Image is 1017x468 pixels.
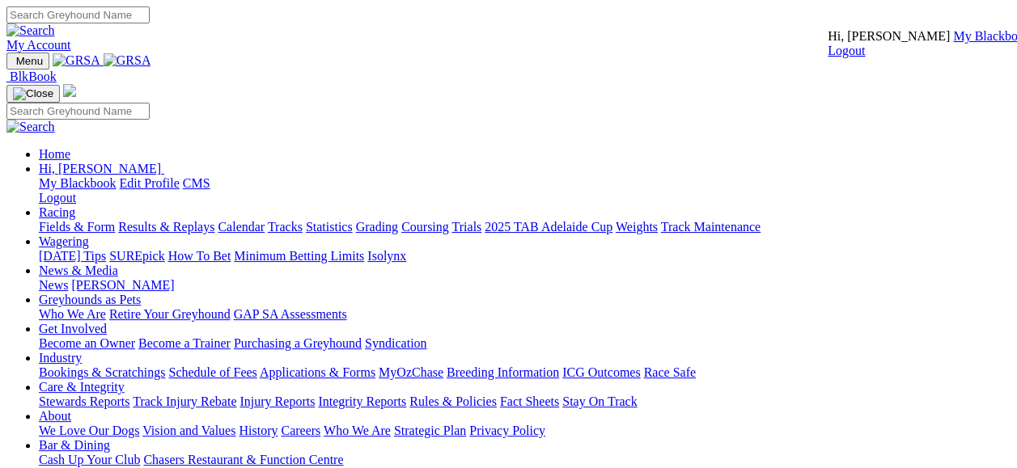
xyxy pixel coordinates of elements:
[39,293,141,306] a: Greyhounds as Pets
[6,85,60,103] button: Toggle navigation
[562,365,640,379] a: ICG Outcomes
[324,424,391,437] a: Who We Are
[306,220,353,234] a: Statistics
[39,307,1011,322] div: Greyhounds as Pets
[39,453,140,466] a: Cash Up Your Club
[281,424,320,437] a: Careers
[10,70,57,83] span: BlkBook
[239,424,278,437] a: History
[142,424,235,437] a: Vision and Values
[39,424,139,437] a: We Love Our Dogs
[401,220,449,234] a: Coursing
[109,307,231,321] a: Retire Your Greyhound
[39,249,106,263] a: [DATE] Tips
[6,70,57,83] a: BlkBook
[379,365,443,379] a: MyOzChase
[39,336,1011,351] div: Get Involved
[409,394,497,408] a: Rules & Policies
[500,394,559,408] a: Fact Sheets
[13,87,53,100] img: Close
[39,264,118,277] a: News & Media
[39,453,1011,467] div: Bar & Dining
[39,205,75,219] a: Racing
[39,176,117,190] a: My Blackbook
[183,176,210,190] a: CMS
[234,249,364,263] a: Minimum Betting Limits
[39,394,129,408] a: Stewards Reports
[39,220,1011,234] div: Racing
[168,365,256,379] a: Schedule of Fees
[71,278,174,292] a: [PERSON_NAME]
[451,220,481,234] a: Trials
[39,380,125,394] a: Care & Integrity
[6,6,150,23] input: Search
[39,322,107,335] a: Get Involved
[16,55,43,67] span: Menu
[828,44,865,57] a: Logout
[39,162,164,175] a: Hi, [PERSON_NAME]
[133,394,236,408] a: Track Injury Rebate
[365,336,426,350] a: Syndication
[485,220,612,234] a: 2025 TAB Adelaide Cup
[39,424,1011,438] div: About
[39,336,135,350] a: Become an Owner
[109,249,164,263] a: SUREpick
[356,220,398,234] a: Grading
[6,23,55,38] img: Search
[447,365,559,379] a: Breeding Information
[39,409,71,423] a: About
[469,424,545,437] a: Privacy Policy
[53,53,100,68] img: GRSA
[63,84,76,97] img: logo-grsa-white.png
[218,220,265,234] a: Calendar
[234,307,347,321] a: GAP SA Assessments
[39,220,115,234] a: Fields & Form
[120,176,180,190] a: Edit Profile
[6,103,150,120] input: Search
[168,249,231,263] a: How To Bet
[39,162,161,175] span: Hi, [PERSON_NAME]
[234,336,362,350] a: Purchasing a Greyhound
[6,120,55,134] img: Search
[39,278,1011,293] div: News & Media
[643,365,695,379] a: Race Safe
[39,365,165,379] a: Bookings & Scratchings
[39,365,1011,380] div: Industry
[138,336,231,350] a: Become a Trainer
[828,29,950,43] span: Hi, [PERSON_NAME]
[661,220,761,234] a: Track Maintenance
[562,394,637,408] a: Stay On Track
[143,453,343,466] a: Chasers Restaurant & Function Centre
[260,365,375,379] a: Applications & Forms
[39,234,89,248] a: Wagering
[104,53,151,68] img: GRSA
[118,220,214,234] a: Results & Replays
[239,394,315,408] a: Injury Reports
[394,424,466,437] a: Strategic Plan
[6,38,71,52] a: My Account
[39,438,110,452] a: Bar & Dining
[6,53,49,70] button: Toggle navigation
[39,278,68,292] a: News
[39,351,82,365] a: Industry
[39,394,1011,409] div: Care & Integrity
[268,220,303,234] a: Tracks
[39,176,1011,205] div: Hi, [PERSON_NAME]
[39,191,76,204] a: Logout
[39,307,106,321] a: Who We Are
[318,394,406,408] a: Integrity Reports
[39,249,1011,264] div: Wagering
[367,249,406,263] a: Isolynx
[616,220,658,234] a: Weights
[39,147,70,161] a: Home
